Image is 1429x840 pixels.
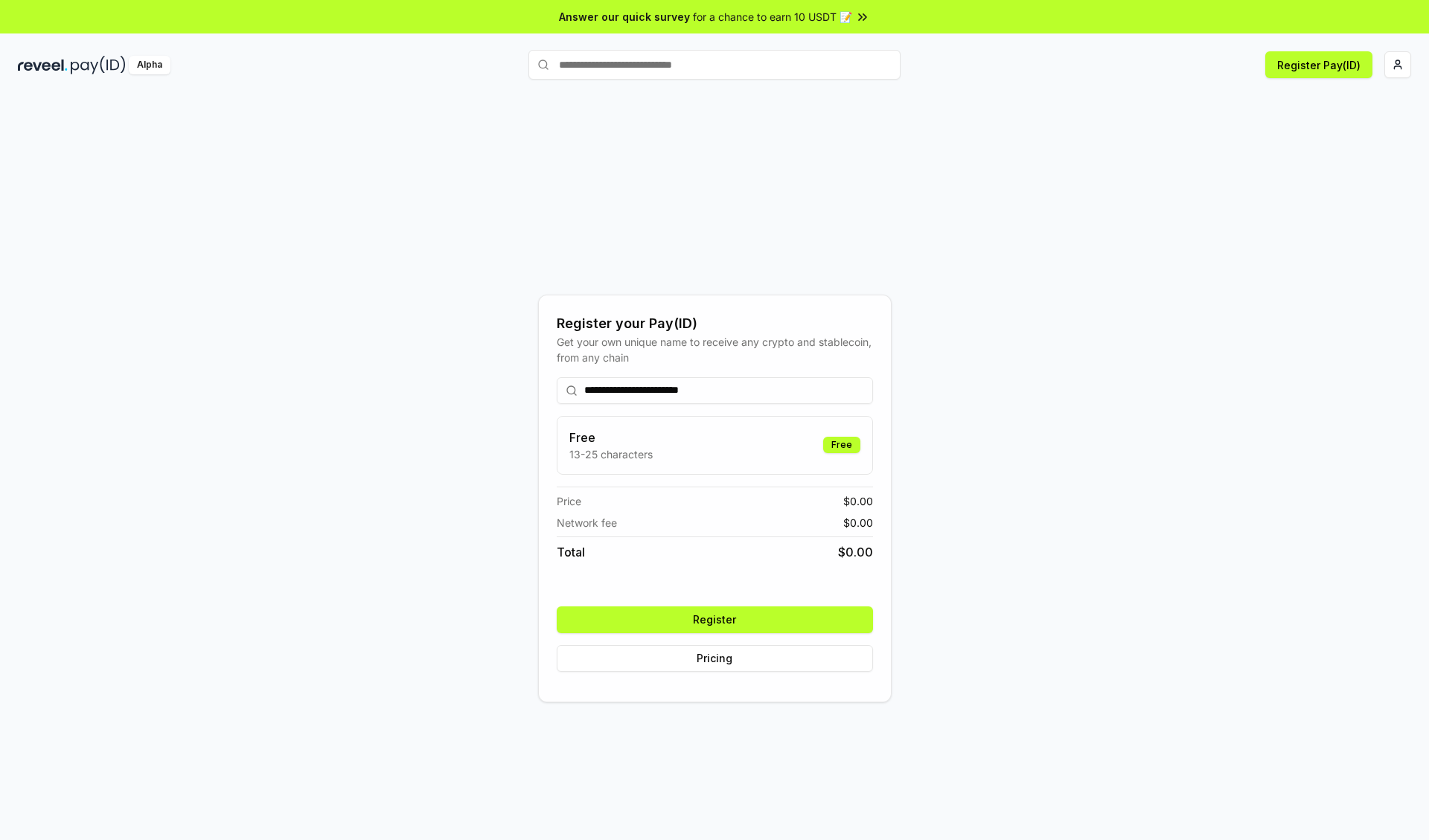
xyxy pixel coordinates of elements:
[129,56,170,74] div: Alpha
[569,446,653,462] p: 13-25 characters
[557,313,873,334] div: Register your Pay(ID)
[559,9,690,25] span: Answer our quick survey
[838,543,873,561] span: $ 0.00
[693,9,852,25] span: for a chance to earn 10 USDT 📝
[843,515,873,530] span: $ 0.00
[18,56,68,74] img: reveel_dark
[557,606,873,633] button: Register
[557,645,873,672] button: Pricing
[557,334,873,365] div: Get your own unique name to receive any crypto and stablecoin, from any chain
[557,493,581,509] span: Price
[843,493,873,509] span: $ 0.00
[823,437,860,453] div: Free
[71,56,126,74] img: pay_id
[557,515,617,530] span: Network fee
[569,429,653,446] h3: Free
[1265,51,1372,78] button: Register Pay(ID)
[557,543,585,561] span: Total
